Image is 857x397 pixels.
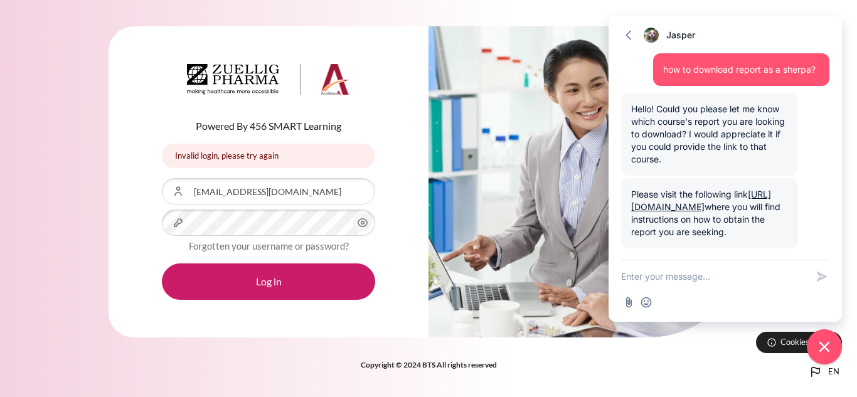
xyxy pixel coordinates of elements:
[162,263,375,300] button: Log in
[162,119,375,134] p: Powered By 456 SMART Learning
[189,240,349,251] a: Forgotten your username or password?
[828,366,839,378] span: en
[187,64,350,95] img: Architeck
[803,359,844,384] button: Languages
[756,332,842,353] button: Cookies notice
[162,144,375,168] div: Invalid login, please try again
[780,336,833,348] span: Cookies notice
[361,360,497,369] strong: Copyright © 2024 BTS All rights reserved
[162,178,375,204] input: Username or Email Address
[187,64,350,100] a: Architeck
